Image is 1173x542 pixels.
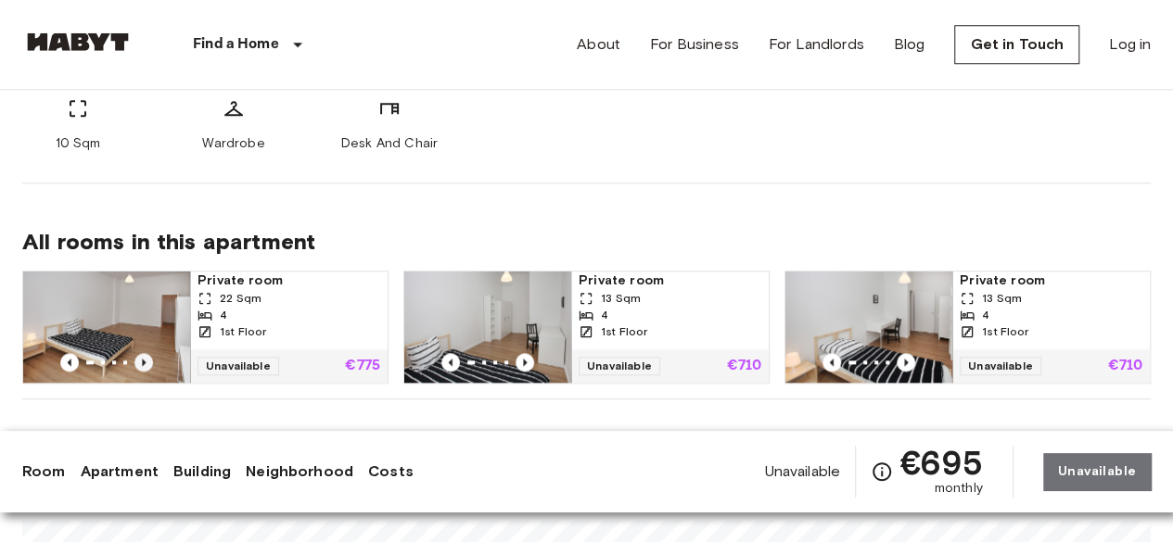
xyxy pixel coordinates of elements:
span: 13 Sqm [601,290,641,307]
button: Previous image [822,353,841,372]
a: About [577,33,620,56]
a: Marketing picture of unit DE-01-229-02MPrevious imagePrevious imagePrivate room13 Sqm41st FloorUn... [403,271,770,384]
button: Previous image [134,353,153,372]
p: €775 [345,359,380,373]
span: 22 Sqm [220,290,261,307]
span: 1st Floor [220,323,266,340]
span: 1st Floor [601,323,647,340]
button: Previous image [516,353,534,372]
p: €710 [1107,359,1142,373]
span: Private room [579,271,761,290]
span: All rooms in this apartment [22,228,1151,256]
span: 10 Sqm [56,134,101,153]
span: Private room [198,271,380,290]
a: Marketing picture of unit DE-01-229-01MPrevious imagePrevious imagePrivate room13 Sqm41st FloorUn... [784,271,1151,384]
img: Marketing picture of unit DE-01-229-02M [404,271,571,383]
img: Marketing picture of unit DE-01-229-01M [785,271,952,383]
p: €710 [726,359,761,373]
svg: Check cost overview for full price breakdown. Please note that discounts apply to new joiners onl... [871,460,893,483]
span: Desk And Chair [341,134,438,153]
a: Building [173,460,231,483]
button: Previous image [897,353,915,372]
a: Log in [1109,33,1151,56]
span: Private room [960,271,1142,290]
span: €695 [900,446,983,479]
span: Wardrobe [202,134,264,153]
a: Blog [894,33,925,56]
span: 1st Floor [982,323,1028,340]
span: 4 [601,307,608,323]
a: Costs [368,460,414,483]
img: Marketing picture of unit DE-01-229-03M [23,271,190,383]
span: monthly [935,479,983,498]
button: Previous image [60,353,79,372]
span: Unavailable [579,357,660,375]
span: 4 [982,307,989,323]
span: Unavailable [960,357,1041,375]
a: For Landlords [769,33,864,56]
a: Marketing picture of unit DE-01-229-03MPrevious imagePrevious imagePrivate room22 Sqm41st FloorUn... [22,271,389,384]
a: Neighborhood [246,460,353,483]
a: Apartment [81,460,159,483]
span: Unavailable [198,357,279,375]
span: Unavailable [764,461,840,482]
span: 13 Sqm [982,290,1022,307]
button: Previous image [441,353,460,372]
p: Find a Home [193,33,279,56]
a: Room [22,460,66,483]
a: Get in Touch [954,25,1079,64]
span: 4 [220,307,227,323]
img: Habyt [22,32,134,51]
a: For Business [650,33,739,56]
